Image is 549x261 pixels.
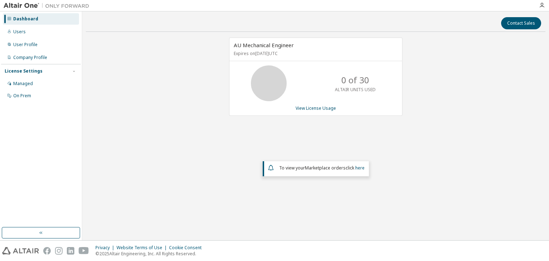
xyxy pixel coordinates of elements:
[234,41,294,49] span: AU Mechanical Engineer
[95,251,206,257] p: © 2025 Altair Engineering, Inc. All Rights Reserved.
[95,245,117,251] div: Privacy
[341,74,369,86] p: 0 of 30
[169,245,206,251] div: Cookie Consent
[13,93,31,99] div: On Prem
[67,247,74,255] img: linkedin.svg
[43,247,51,255] img: facebook.svg
[296,105,336,111] a: View License Usage
[4,2,93,9] img: Altair One
[79,247,89,255] img: youtube.svg
[13,16,38,22] div: Dashboard
[234,50,396,56] p: Expires on [DATE] UTC
[13,42,38,48] div: User Profile
[13,29,26,35] div: Users
[55,247,63,255] img: instagram.svg
[2,247,39,255] img: altair_logo.svg
[13,55,47,60] div: Company Profile
[355,165,365,171] a: here
[5,68,43,74] div: License Settings
[501,17,541,29] button: Contact Sales
[13,81,33,87] div: Managed
[279,165,365,171] span: To view your click
[117,245,169,251] div: Website Terms of Use
[335,87,376,93] p: ALTAIR UNITS USED
[305,165,346,171] em: Marketplace orders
